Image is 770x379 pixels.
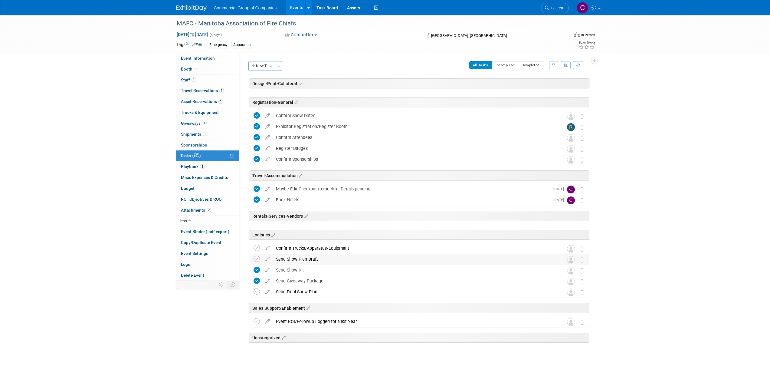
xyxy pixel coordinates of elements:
button: All Tasks [469,61,492,69]
div: Maybe Edit Checkout to the 6th - Details pending [273,184,550,194]
a: Edit sections [305,305,310,311]
div: Uncategorized [249,333,589,343]
span: 1 [202,121,207,125]
div: Emergency [208,42,229,48]
div: Exhibitor Registration/Register Booth [273,121,555,132]
span: Sponsorships [181,143,207,147]
button: Completed [518,61,543,69]
span: Event Settings [181,251,208,256]
img: Unassigned [567,112,575,120]
a: Staff1 [176,75,239,85]
span: Staff [181,77,196,82]
a: Edit sections [298,172,303,178]
span: 1 [192,77,196,82]
a: Misc. Expenses & Credits [176,172,239,183]
i: Move task [581,246,584,252]
span: Event Binder (.pdf export) [181,229,229,234]
a: Copy/Duplicate Event [176,237,239,248]
span: Copy/Duplicate Event [181,240,221,245]
a: edit [262,146,273,151]
i: Move task [581,268,584,274]
a: Edit sections [303,213,308,219]
i: Move task [581,114,584,119]
i: Move task [581,135,584,141]
div: Send Final Show Plan [273,287,555,297]
a: Refresh [573,61,583,69]
a: Edit sections [293,99,298,105]
span: Trucks & Equipment [181,110,219,115]
span: Attachments [181,208,211,213]
div: Event ROI/Followup Logged for Next Year [273,316,555,327]
div: Confirm Show Dates [273,110,555,121]
span: 2 [207,208,211,212]
span: 8 [200,164,205,169]
a: Shipments1 [176,129,239,140]
div: MAFC - Manitoba Association of Fire Chiefs [175,18,560,29]
span: Delete Event [181,273,204,278]
button: Incomplete [492,61,518,69]
div: Apparatus [231,42,252,48]
div: Confirm Trucks/Apparatus/Equipment [273,243,555,253]
a: Event Settings [176,248,239,259]
span: [DATE] [DATE] [176,32,208,37]
div: Book Hotels [273,195,550,205]
span: Budget [181,186,195,191]
span: Event Information [181,56,215,61]
a: Asset Reservations1 [176,96,239,107]
a: Budget [176,183,239,194]
i: Move task [581,290,584,295]
span: 1 [219,88,224,93]
img: Unassigned [567,267,575,275]
div: Send Show Plan Draft [273,254,555,264]
i: Move task [581,319,584,325]
a: Travel Reservations1 [176,85,239,96]
i: Move task [581,198,584,203]
div: Registration-General [249,97,589,107]
a: ROI, Objectives & ROO [176,194,239,205]
a: edit [262,256,273,262]
a: edit [262,113,273,118]
img: Cole Mattern [567,186,575,193]
img: Unassigned [567,245,575,253]
a: edit [262,135,273,140]
td: Tags [176,41,202,48]
span: to [189,32,195,37]
div: Rentals-Services-Vendors [249,211,589,221]
a: less [176,216,239,226]
a: Event Binder (.pdf export) [176,226,239,237]
i: Move task [581,279,584,285]
span: 1 [203,132,207,136]
a: Booth [176,64,239,74]
i: Move task [581,146,584,152]
img: Unassigned [567,145,575,153]
a: Tasks69% [176,150,239,161]
span: Playbook [181,164,205,169]
img: Format-Inperson.png [574,32,580,37]
div: Event Format [533,31,595,41]
span: Booth [181,67,199,71]
a: Event Information [176,53,239,64]
span: Misc. Expenses & Credits [181,175,228,180]
img: Rod Leland [567,123,575,131]
img: Unassigned [567,256,575,264]
a: Edit [192,43,202,47]
img: Unassigned [567,134,575,142]
span: Tasks [180,153,201,158]
button: Committed [283,32,319,38]
a: Search [541,3,569,13]
a: Giveaways1 [176,118,239,129]
a: edit [262,267,273,273]
span: [DATE] [553,198,567,202]
i: Move task [581,157,584,163]
i: Booth reservation complete [195,67,198,71]
span: less [180,218,187,223]
a: Trucks & Equipment [176,107,239,118]
img: Unassigned [567,278,575,285]
div: In-Person [581,33,595,37]
span: (4 days) [209,33,222,37]
a: edit [262,197,273,203]
a: edit [262,186,273,192]
a: edit [262,124,273,129]
div: Send Show Kit [273,265,555,275]
a: Edit sections [280,335,286,341]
